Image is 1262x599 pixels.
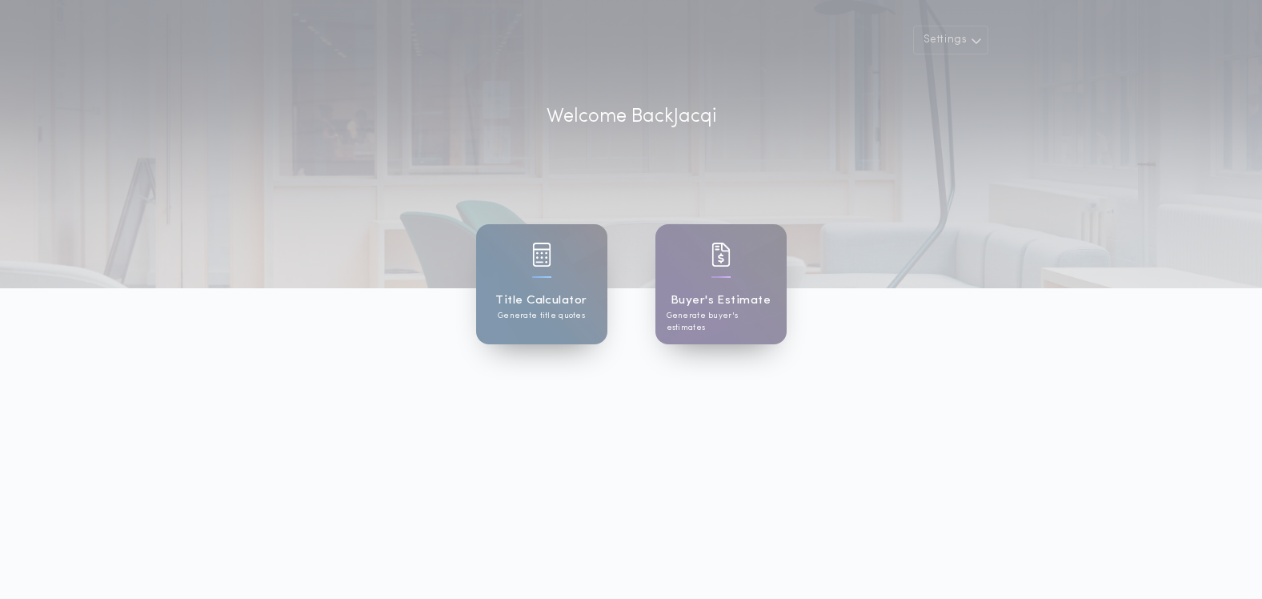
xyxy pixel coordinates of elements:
button: Settings [913,26,988,54]
img: card icon [711,243,731,267]
p: Welcome Back Jacqi [547,103,716,131]
h1: Title Calculator [495,291,587,310]
p: Generate buyer's estimates [667,310,775,334]
h1: Buyer's Estimate [671,291,771,310]
img: card icon [532,243,551,267]
p: Generate title quotes [498,310,585,322]
a: card iconBuyer's EstimateGenerate buyer's estimates [655,224,787,344]
a: card iconTitle CalculatorGenerate title quotes [476,224,607,344]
